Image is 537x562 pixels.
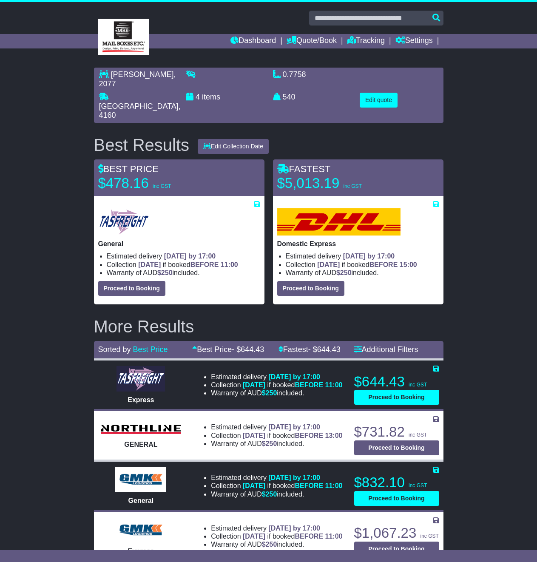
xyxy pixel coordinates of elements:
li: Collection [286,261,439,269]
span: BEFORE [295,432,323,439]
span: if booked [243,432,342,439]
span: items [202,93,220,101]
span: $ [262,440,277,447]
span: 0.7758 [283,70,306,79]
span: $ [262,491,277,498]
span: BEFORE [369,261,398,268]
p: General [98,240,260,248]
span: 250 [266,491,277,498]
span: GENERAL [124,441,157,448]
span: 11:00 [325,533,343,540]
a: Dashboard [230,34,276,48]
img: GMK Logistics: Express [115,517,166,543]
img: Northline Distribution: GENERAL [98,422,183,437]
span: inc GST [409,432,427,438]
span: if booked [317,261,417,268]
span: 644.43 [317,345,341,354]
span: 11:00 [325,381,343,389]
img: GMK Logistics: General [115,467,166,492]
span: General [128,497,154,504]
span: 644.43 [241,345,264,354]
span: inc GST [343,183,361,189]
span: [DATE] by 17:00 [343,253,395,260]
span: Express [128,396,154,403]
span: [DATE] by 17:00 [164,253,216,260]
span: [DATE] by 17:00 [268,474,320,481]
li: Estimated delivery [286,252,439,260]
span: 250 [266,440,277,447]
button: Edit Collection Date [198,139,269,154]
span: 15:00 [400,261,417,268]
span: Express [128,548,154,555]
span: 250 [266,541,277,548]
button: Proceed to Booking [277,281,344,296]
h2: More Results [94,317,443,336]
span: inc GST [420,533,438,539]
li: Estimated delivery [107,252,260,260]
li: Estimated delivery [211,373,342,381]
a: Settings [395,34,433,48]
button: Proceed to Booking [354,390,439,405]
li: Estimated delivery [211,423,342,431]
li: Collection [211,381,342,389]
p: Domestic Express [277,240,439,248]
span: inc GST [409,483,427,488]
span: BEFORE [190,261,219,268]
span: 250 [266,389,277,397]
span: BEFORE [295,482,323,489]
span: if booked [243,381,342,389]
img: DHL: Domestic Express [277,208,401,236]
span: [PERSON_NAME] [111,70,174,79]
span: $ [262,541,277,548]
li: Collection [211,532,342,540]
li: Collection [107,261,260,269]
a: Best Price- $644.43 [192,345,264,354]
span: [GEOGRAPHIC_DATA] [99,102,179,111]
li: Estimated delivery [211,474,342,482]
p: $478.16 [98,175,205,192]
button: Proceed to Booking [354,440,439,455]
span: if booked [243,533,342,540]
button: Proceed to Booking [98,281,165,296]
span: inc GST [153,183,171,189]
a: Quote/Book [287,34,337,48]
li: Estimated delivery [211,524,342,532]
button: Proceed to Booking [354,491,439,506]
p: $1,067.23 [354,525,439,542]
li: Warranty of AUD included. [211,490,342,498]
img: Tasfreight: Express [116,366,165,392]
span: if booked [243,482,342,489]
span: [DATE] [138,261,161,268]
span: 250 [340,269,352,276]
span: , 4160 [99,102,181,120]
a: Best Price [133,345,168,354]
span: , 2077 [99,70,176,88]
li: Warranty of AUD included. [211,440,342,448]
span: 4 [196,93,200,101]
button: Edit quote [360,93,398,108]
span: - $ [308,345,341,354]
span: 250 [161,269,173,276]
span: [DATE] [243,482,265,489]
span: [DATE] [243,432,265,439]
span: - $ [232,345,264,354]
p: $832.10 [354,474,439,491]
p: $731.82 [354,423,439,440]
span: if booked [138,261,238,268]
button: Proceed to Booking [354,542,439,556]
div: Best Results [90,136,194,154]
span: [DATE] by 17:00 [268,525,320,532]
li: Collection [211,482,342,490]
span: BEST PRICE [98,164,159,174]
li: Collection [211,431,342,440]
p: $5,013.19 [277,175,384,192]
li: Warranty of AUD included. [107,269,260,277]
span: 11:00 [325,482,343,489]
span: [DATE] [243,533,265,540]
span: [DATE] [243,381,265,389]
li: Warranty of AUD included. [286,269,439,277]
a: Tracking [347,34,385,48]
span: $ [336,269,352,276]
img: Tasfreight: General [98,208,150,236]
span: Sorted by [98,345,131,354]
